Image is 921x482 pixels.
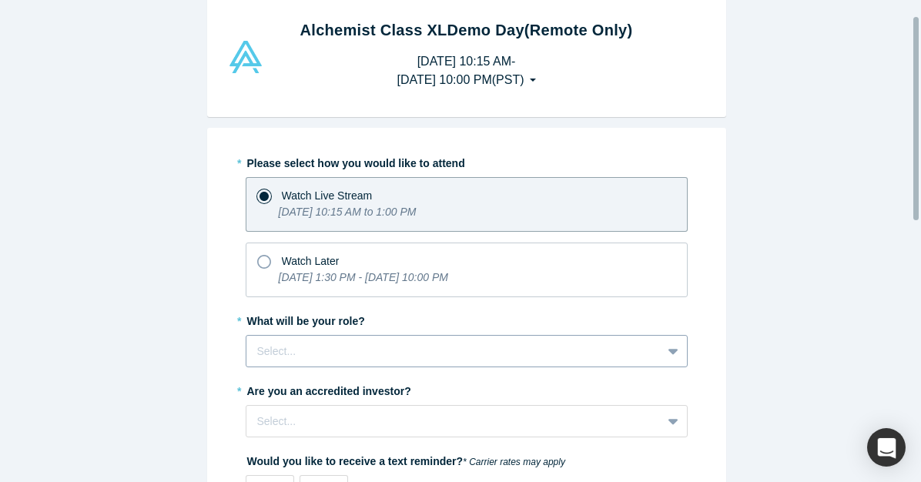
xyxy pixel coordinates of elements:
[279,271,448,283] i: [DATE] 1:30 PM - [DATE] 10:00 PM
[227,41,264,73] img: Alchemist Vault Logo
[246,448,688,470] label: Would you like to receive a text reminder?
[246,308,688,330] label: What will be your role?
[257,413,651,430] div: Select...
[246,378,688,400] label: Are you an accredited investor?
[300,22,633,38] strong: Alchemist Class XL Demo Day (Remote Only)
[463,457,565,467] em: * Carrier rates may apply
[282,189,373,202] span: Watch Live Stream
[282,255,340,267] span: Watch Later
[246,150,688,172] label: Please select how you would like to attend
[279,206,417,218] i: [DATE] 10:15 AM to 1:00 PM
[380,47,551,95] button: [DATE] 10:15 AM-[DATE] 10:00 PM(PST)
